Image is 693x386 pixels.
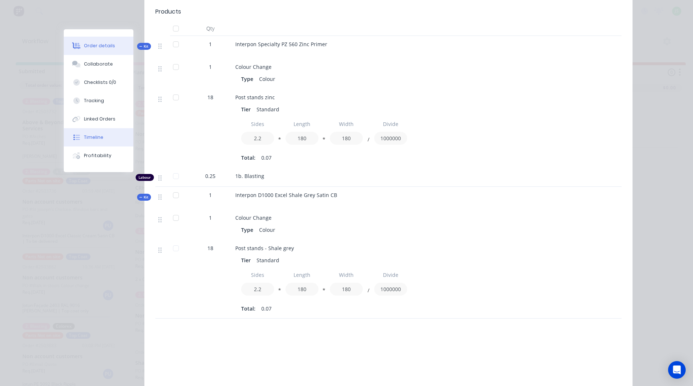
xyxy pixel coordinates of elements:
[235,41,327,48] span: Interpon Specialty PZ 560 Zinc Primer
[235,94,275,101] span: Post stands zinc
[285,132,318,145] input: Value
[235,214,272,221] span: Colour Change
[241,268,274,281] input: Label
[241,154,255,162] span: Total:
[261,305,272,312] span: 0.07
[64,92,133,110] button: Tracking
[207,93,213,101] span: 18
[241,283,274,296] input: Value
[241,74,256,84] div: Type
[261,154,272,162] span: 0.07
[241,224,256,235] div: Type
[155,7,181,16] div: Products
[188,21,232,36] div: Qty
[285,268,318,281] input: Label
[84,97,104,104] div: Tracking
[241,255,254,266] div: Tier
[64,146,133,165] button: Profitability
[209,63,212,71] span: 1
[241,118,274,130] input: Label
[235,172,264,179] span: 1b. Blasting
[137,194,151,201] div: Kit
[84,42,115,49] div: Order details
[205,172,215,180] span: 0.25
[235,245,294,252] span: Post stands - Shale grey
[256,74,278,84] div: Colour
[254,255,282,266] div: Standard
[235,192,337,198] span: Interpon D1000 Excel Shale Grey Satin CB
[84,61,113,67] div: Collaborate
[207,244,213,252] span: 18
[330,283,363,296] input: Value
[241,305,255,312] span: Total:
[330,268,363,281] input: Label
[136,174,154,181] div: Labour
[241,104,254,115] div: Tier
[64,128,133,146] button: Timeline
[84,116,115,122] div: Linked Orders
[285,118,318,130] input: Label
[241,132,274,145] input: Value
[64,55,133,73] button: Collaborate
[64,37,133,55] button: Order details
[137,43,151,50] div: Kit
[139,44,149,49] span: Kit
[365,138,372,144] button: /
[285,283,318,296] input: Value
[64,110,133,128] button: Linked Orders
[209,191,212,199] span: 1
[374,283,407,296] input: Value
[209,40,212,48] span: 1
[374,268,407,281] input: Label
[84,79,116,86] div: Checklists 0/0
[84,152,111,159] div: Profitability
[256,224,278,235] div: Colour
[84,134,103,141] div: Timeline
[330,132,363,145] input: Value
[374,132,407,145] input: Value
[235,63,272,70] span: Colour Change
[668,361,686,379] div: Open Intercom Messenger
[374,118,407,130] input: Label
[209,214,212,222] span: 1
[139,194,149,200] span: Kit
[254,104,282,115] div: Standard
[64,73,133,92] button: Checklists 0/0
[330,118,363,130] input: Label
[365,289,372,294] button: /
